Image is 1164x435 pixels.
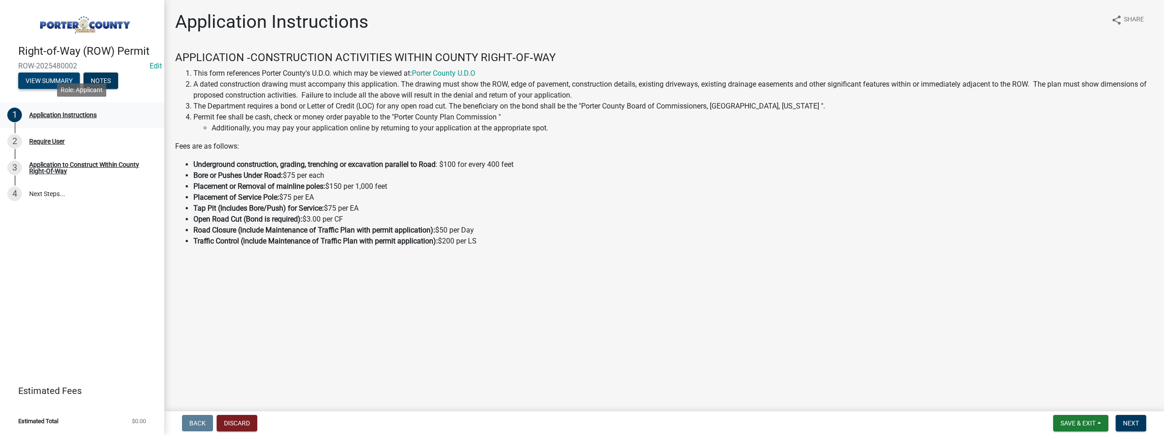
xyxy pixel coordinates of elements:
[1123,419,1139,427] span: Next
[29,138,65,145] div: Require User
[193,101,1153,112] li: The Department requires a bond or Letter of Credit (LOC) for any open road cut. The beneficiary o...
[1116,415,1146,431] button: Next
[18,72,80,89] button: View Summary
[1111,15,1122,26] i: share
[175,51,1153,64] h4: APPLICATION ‐CONSTRUCTION ACTIVITIES WITHIN COUNTY RIGHT‐OF‐WAY
[7,134,22,149] div: 2
[412,69,475,78] a: Porter County U.D.O
[193,226,435,234] strong: Road Closure (include Maintenance of Traffic Plan with permit application):
[83,78,118,85] wm-modal-confirm: Notes
[175,141,1153,152] p: Fees are as follows:
[193,79,1153,101] li: A dated construction drawing must accompany this application. The drawing must show the ROW, edge...
[217,415,257,431] button: Discard
[18,418,58,424] span: Estimated Total
[18,10,150,35] img: Porter County, Indiana
[182,415,213,431] button: Back
[1060,419,1096,427] span: Save & Exit
[193,160,436,169] strong: Underground construction, grading, trenching or excavation parallel to Road
[18,78,80,85] wm-modal-confirm: Summary
[193,181,1153,192] li: $150 per 1,000 feet
[193,159,1153,170] li: : $100 for every 400 feet
[193,192,1153,203] li: $75 per EA
[57,83,106,97] div: Role: Applicant
[7,161,22,175] div: 3
[18,45,157,58] h4: Right-of-Way (ROW) Permit
[193,225,1153,236] li: $50 per Day
[212,123,1153,134] li: Additionally, you may pay your application online by returning to your application at the appropr...
[150,62,162,70] wm-modal-confirm: Edit Application Number
[132,418,146,424] span: $0.00
[193,182,325,191] strong: Placement or Removal of mainline poles:
[193,112,1153,134] li: Permit fee shall be cash, check or money order payable to the "Porter County Plan Commission "
[193,170,1153,181] li: $75 per each
[189,419,206,427] span: Back
[193,171,283,180] strong: Bore or Pushes Under Road:
[193,215,302,223] strong: Open Road Cut (Bond is required):
[1053,415,1108,431] button: Save & Exit
[193,214,1153,225] li: $3.00 per CF
[7,186,22,201] div: 4
[29,112,97,118] div: Application Instructions
[193,203,1153,214] li: $75 per EA
[193,193,279,202] strong: Placement of Service Pole:
[7,108,22,122] div: 1
[7,382,150,400] a: Estimated Fees
[193,204,324,212] strong: Tap Pit (Includes Bore/Push) for Service:
[1104,11,1151,29] button: shareShare
[1124,15,1144,26] span: Share
[18,62,146,70] span: ROW-2025480002
[150,62,162,70] a: Edit
[29,161,150,174] div: Application to Construct Within County Right-Of-Way
[193,236,1153,247] li: $200 per LS
[193,237,438,245] strong: Traffic Control (include Maintenance of Traffic Plan with permit application):
[83,72,118,89] button: Notes
[193,68,1153,79] li: This form references Porter County's U.D.O. which may be viewed at:
[175,11,369,33] h1: Application Instructions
